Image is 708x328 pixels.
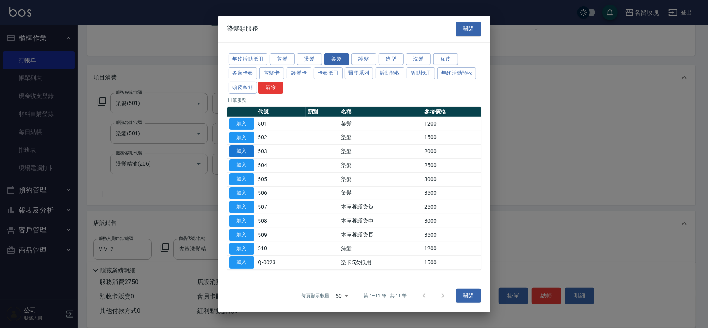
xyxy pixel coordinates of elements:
td: 501 [256,117,306,131]
button: 加入 [229,131,254,143]
td: 染髮 [339,158,422,172]
td: 3500 [422,228,481,242]
td: 504 [256,158,306,172]
button: 剪髮 [270,53,295,65]
th: 類別 [306,107,339,117]
td: 507 [256,200,306,214]
td: 3000 [422,172,481,186]
td: 505 [256,172,306,186]
button: 卡卷抵用 [314,67,343,79]
td: 漂髮 [339,242,422,256]
button: 加入 [229,243,254,255]
button: 頭皮系列 [229,82,257,94]
button: 加入 [229,215,254,227]
button: 加入 [229,229,254,241]
button: 瓦皮 [433,53,458,65]
button: 加入 [229,118,254,130]
td: 506 [256,186,306,200]
td: 本草養護染中 [339,214,422,228]
button: 加入 [229,173,254,185]
th: 名稱 [339,107,422,117]
th: 參考價格 [422,107,481,117]
td: 510 [256,242,306,256]
p: 第 1–11 筆 共 11 筆 [364,292,407,299]
td: 1200 [422,117,481,131]
button: 洗髮 [406,53,431,65]
p: 每頁顯示數量 [301,292,329,299]
td: 2500 [422,200,481,214]
button: 年終活動抵用 [229,53,267,65]
button: 燙髮 [297,53,322,65]
div: 50 [332,285,351,306]
td: Q-0023 [256,256,306,270]
td: 1200 [422,242,481,256]
td: 1500 [422,131,481,145]
button: 剪髮卡 [259,67,284,79]
td: 本草養護染長 [339,228,422,242]
td: 2500 [422,158,481,172]
button: 各類卡卷 [229,67,257,79]
td: 染卡5次抵用 [339,256,422,270]
button: 年終活動預收 [437,67,476,79]
td: 染髮 [339,186,422,200]
button: 醫學系列 [345,67,374,79]
td: 染髮 [339,131,422,145]
button: 關閉 [456,289,481,303]
p: 11 筆服務 [227,97,481,104]
button: 護髮 [351,53,376,65]
button: 加入 [229,145,254,157]
td: 本草養護染短 [339,200,422,214]
td: 509 [256,228,306,242]
td: 502 [256,131,306,145]
td: 1500 [422,256,481,270]
button: 關閉 [456,22,481,36]
button: 加入 [229,256,254,269]
td: 染髮 [339,145,422,159]
td: 2000 [422,145,481,159]
button: 活動預收 [376,67,404,79]
button: 加入 [229,201,254,213]
td: 3000 [422,214,481,228]
button: 清除 [258,82,283,94]
td: 染髮 [339,172,422,186]
button: 造型 [379,53,404,65]
td: 503 [256,145,306,159]
button: 加入 [229,159,254,171]
button: 加入 [229,187,254,199]
td: 3500 [422,186,481,200]
span: 染髮類服務 [227,25,259,33]
button: 活動抵用 [407,67,435,79]
th: 代號 [256,107,306,117]
button: 護髮卡 [287,67,311,79]
td: 染髮 [339,117,422,131]
td: 508 [256,214,306,228]
button: 染髮 [324,53,349,65]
